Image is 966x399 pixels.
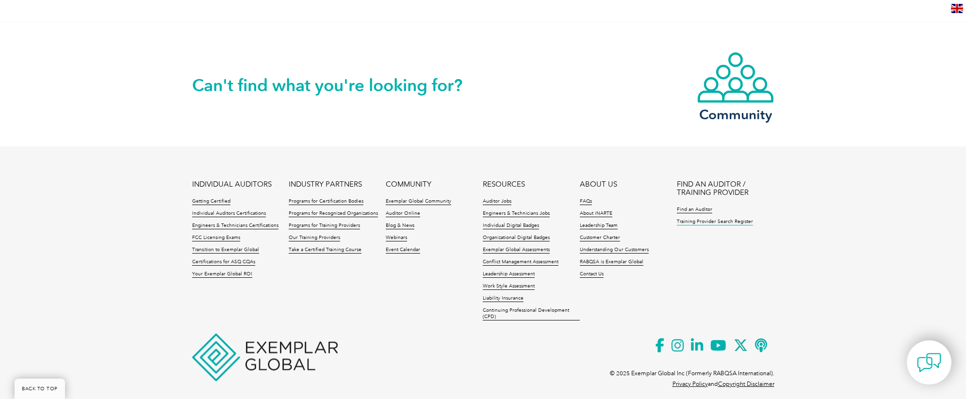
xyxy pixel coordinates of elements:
a: Individual Auditors Certifications [192,210,266,217]
p: © 2025 Exemplar Global Inc (Formerly RABQSA International). [610,368,774,379]
a: RESOURCES [483,180,525,189]
a: Getting Certified [192,198,230,205]
a: Conflict Management Assessment [483,259,558,266]
a: Exemplar Global Assessments [483,247,550,254]
img: Exemplar Global [192,334,338,381]
a: FCC Licensing Exams [192,235,240,241]
a: Liability Insurance [483,295,524,302]
a: Customer Charter [580,235,620,241]
a: Certifications for ASQ CQAs [192,259,255,266]
a: INDIVIDUAL AUDITORS [192,180,272,189]
a: Engineers & Technicians Jobs [483,210,550,217]
a: FAQs [580,198,592,205]
a: Programs for Training Providers [289,223,360,229]
a: Privacy Policy [672,381,708,387]
a: Work Style Assessment [483,283,535,290]
a: Auditor Jobs [483,198,511,205]
a: Individual Digital Badges [483,223,539,229]
a: Copyright Disclaimer [718,381,774,387]
a: Find an Auditor [677,207,712,213]
img: en [951,4,963,13]
a: Exemplar Global Community [386,198,451,205]
img: icon-community.webp [697,51,774,104]
a: Community [697,51,774,121]
a: Leadership Team [580,223,618,229]
a: Take a Certified Training Course [289,247,361,254]
a: INDUSTRY PARTNERS [289,180,362,189]
a: Contact Us [580,271,604,278]
h2: Can't find what you're looking for? [192,78,483,93]
a: Blog & News [386,223,414,229]
a: FIND AN AUDITOR / TRAINING PROVIDER [677,180,774,197]
a: Webinars [386,235,407,241]
a: ABOUT US [580,180,617,189]
img: contact-chat.png [917,351,941,375]
a: Training Provider Search Register [677,219,753,225]
a: RABQSA is Exemplar Global [580,259,643,266]
a: BACK TO TOP [15,379,65,399]
a: Your Exemplar Global ROI [192,271,252,278]
a: Understanding Our Customers [580,247,649,254]
a: Engineers & Technicians Certifications [192,223,278,229]
a: Continuing Professional Development (CPD) [483,307,580,320]
h3: Community [697,109,774,121]
a: About iNARTE [580,210,612,217]
a: Leadership Assessment [483,271,535,278]
a: COMMUNITY [386,180,431,189]
a: Event Calendar [386,247,420,254]
a: Programs for Certification Bodies [289,198,363,205]
a: Programs for Recognized Organizations [289,210,378,217]
a: Organizational Digital Badges [483,235,550,241]
a: Our Training Providers [289,235,340,241]
p: and [672,379,774,389]
a: Auditor Online [386,210,420,217]
a: Transition to Exemplar Global [192,247,259,254]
